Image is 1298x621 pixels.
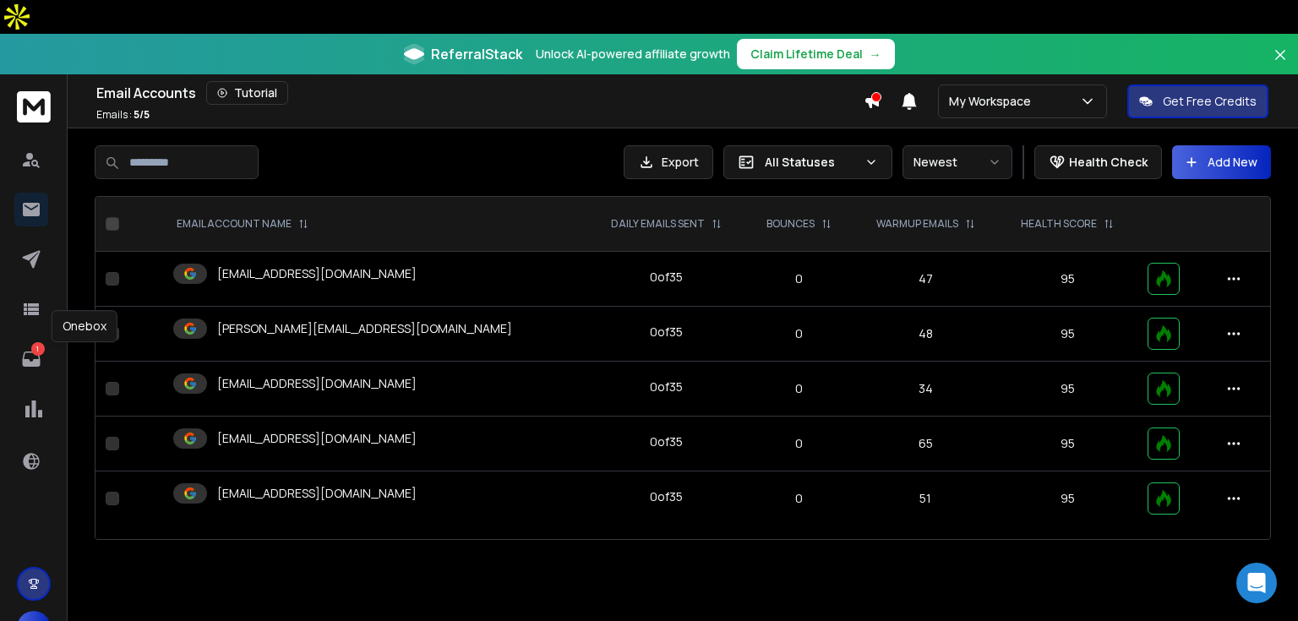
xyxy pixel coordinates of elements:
[1034,145,1162,179] button: Health Check
[998,252,1137,307] td: 95
[1127,84,1268,118] button: Get Free Credits
[611,217,705,231] p: DAILY EMAILS SENT
[876,217,958,231] p: WARMUP EMAILS
[756,490,843,507] p: 0
[177,217,308,231] div: EMAIL ACCOUNT NAME
[217,485,417,502] p: [EMAIL_ADDRESS][DOMAIN_NAME]
[431,44,522,64] span: ReferralStack
[853,307,998,362] td: 48
[853,417,998,471] td: 65
[756,325,843,342] p: 0
[756,380,843,397] p: 0
[1163,93,1257,110] p: Get Free Credits
[756,435,843,452] p: 0
[766,217,815,231] p: BOUNCES
[650,433,683,450] div: 0 of 35
[1069,154,1148,171] p: Health Check
[949,93,1038,110] p: My Workspace
[96,108,150,122] p: Emails :
[1172,145,1271,179] button: Add New
[650,379,683,395] div: 0 of 35
[870,46,881,63] span: →
[650,324,683,340] div: 0 of 35
[903,145,1012,179] button: Newest
[52,310,117,342] div: Onebox
[217,320,512,337] p: [PERSON_NAME][EMAIL_ADDRESS][DOMAIN_NAME]
[765,154,858,171] p: All Statuses
[14,342,48,376] a: 1
[998,417,1137,471] td: 95
[1021,217,1097,231] p: HEALTH SCORE
[853,252,998,307] td: 47
[998,307,1137,362] td: 95
[756,270,843,287] p: 0
[1236,563,1277,603] div: Open Intercom Messenger
[853,471,998,526] td: 51
[217,265,417,282] p: [EMAIL_ADDRESS][DOMAIN_NAME]
[96,81,864,105] div: Email Accounts
[217,430,417,447] p: [EMAIL_ADDRESS][DOMAIN_NAME]
[1269,44,1291,84] button: Close banner
[31,342,45,356] p: 1
[650,488,683,505] div: 0 of 35
[536,46,730,63] p: Unlock AI-powered affiliate growth
[217,375,417,392] p: [EMAIL_ADDRESS][DOMAIN_NAME]
[624,145,713,179] button: Export
[206,81,288,105] button: Tutorial
[998,362,1137,417] td: 95
[998,471,1137,526] td: 95
[650,269,683,286] div: 0 of 35
[737,39,895,69] button: Claim Lifetime Deal→
[134,107,150,122] span: 5 / 5
[853,362,998,417] td: 34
